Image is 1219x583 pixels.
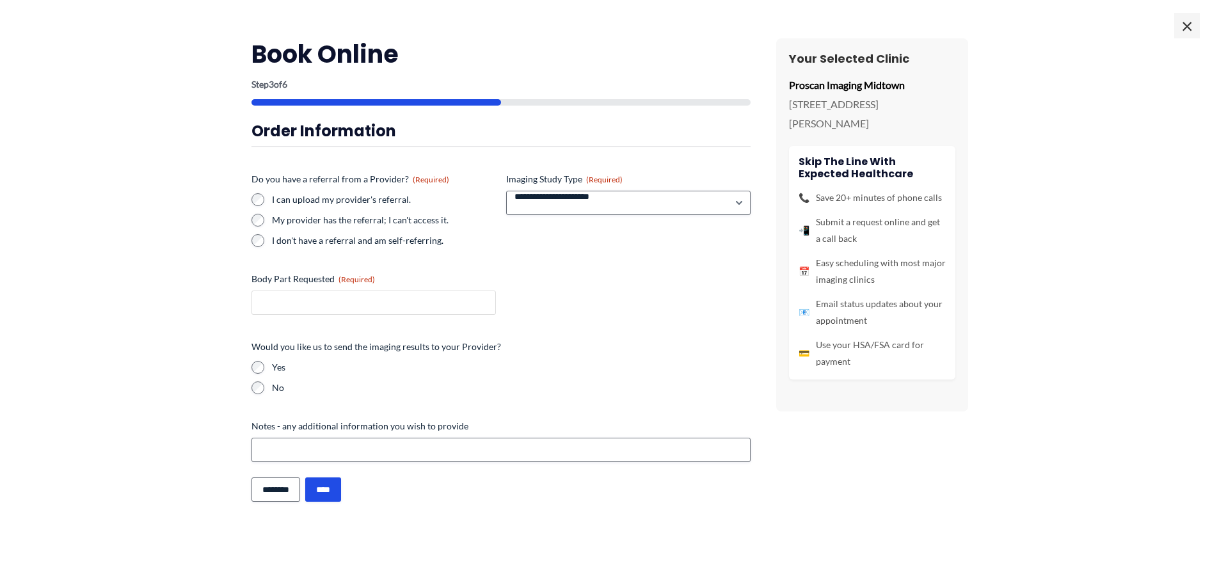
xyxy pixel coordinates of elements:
legend: Would you like us to send the imaging results to your Provider? [251,340,501,353]
li: Easy scheduling with most major imaging clinics [799,255,946,288]
li: Use your HSA/FSA card for payment [799,337,946,370]
li: Save 20+ minutes of phone calls [799,189,946,206]
p: [STREET_ADDRESS][PERSON_NAME] [789,95,955,132]
legend: Do you have a referral from a Provider? [251,173,449,186]
label: I can upload my provider's referral. [272,193,496,206]
h3: Your Selected Clinic [789,51,955,66]
h2: Book Online [251,38,751,70]
h4: Skip the line with Expected Healthcare [799,156,946,180]
h3: Order Information [251,121,751,141]
li: Submit a request online and get a call back [799,214,946,247]
span: 3 [269,79,274,90]
span: 📅 [799,263,809,280]
span: 📞 [799,189,809,206]
p: Step of [251,80,751,89]
label: Notes - any additional information you wish to provide [251,420,751,433]
p: Proscan Imaging Midtown [789,76,955,95]
li: Email status updates about your appointment [799,296,946,329]
span: 6 [282,79,287,90]
span: (Required) [586,175,623,184]
label: My provider has the referral; I can't access it. [272,214,496,227]
span: 📧 [799,304,809,321]
label: I don't have a referral and am self-referring. [272,234,496,247]
span: (Required) [413,175,449,184]
label: Yes [272,361,751,374]
label: Body Part Requested [251,273,496,285]
label: Imaging Study Type [506,173,751,186]
span: 📲 [799,222,809,239]
span: (Required) [339,275,375,284]
span: 💳 [799,345,809,362]
span: × [1174,13,1200,38]
label: No [272,381,751,394]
